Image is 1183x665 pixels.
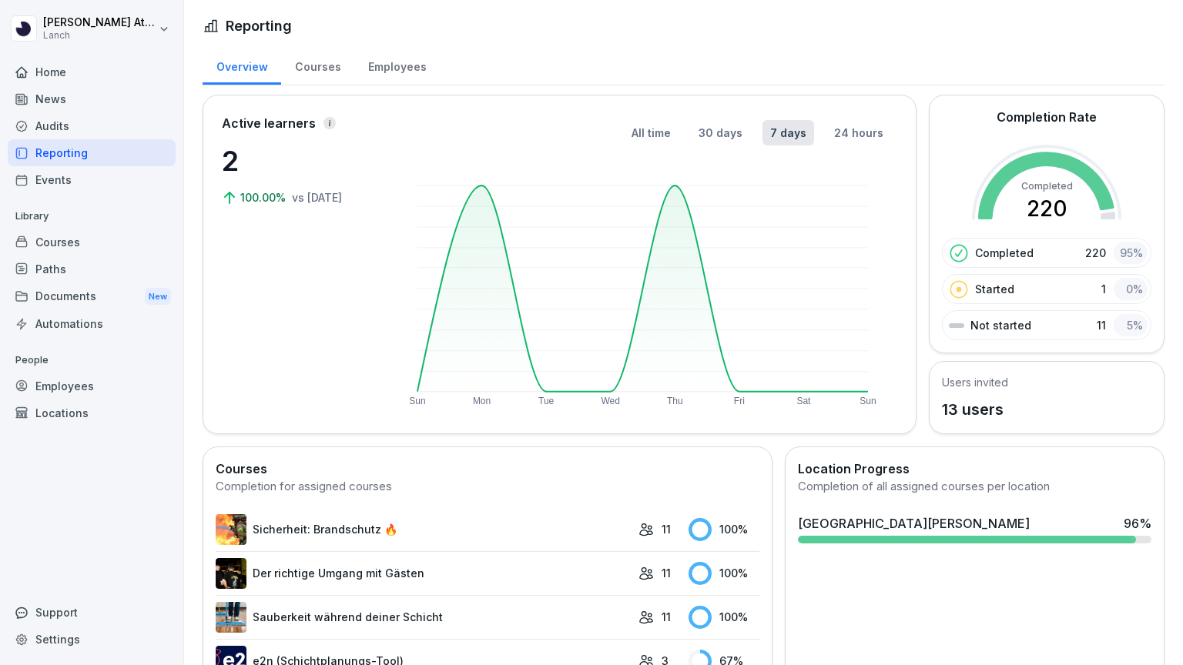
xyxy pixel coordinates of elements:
[797,396,812,406] text: Sat
[8,85,176,112] a: News
[975,245,1034,261] p: Completed
[689,562,759,585] div: 100 %
[860,396,876,406] text: Sun
[43,30,156,41] p: Lanch
[222,114,316,132] p: Active learners
[1085,245,1106,261] p: 220
[8,112,176,139] a: Audits
[798,514,1030,533] div: [GEOGRAPHIC_DATA][PERSON_NAME]
[662,565,671,581] p: 11
[942,374,1008,390] h5: Users invited
[216,478,759,496] div: Completion for assigned courses
[1114,314,1148,336] div: 5 %
[8,282,176,311] a: DocumentsNew
[1114,242,1148,264] div: 95 %
[203,45,281,85] a: Overview
[689,518,759,541] div: 100 %
[216,558,631,589] a: Der richtige Umgang mit Gästen
[8,282,176,311] div: Documents
[8,373,176,399] a: Employees
[1114,278,1148,300] div: 0 %
[689,606,759,629] div: 100 %
[8,229,176,256] a: Courses
[942,398,1008,421] p: 13 users
[602,396,620,406] text: Wed
[216,602,246,633] img: mbzv0a1adexohu9durq61vss.png
[997,108,1097,126] h2: Completion Rate
[145,288,171,306] div: New
[8,204,176,229] p: Library
[216,602,631,633] a: Sauberkeit während deiner Schicht
[792,508,1158,550] a: [GEOGRAPHIC_DATA][PERSON_NAME]96%
[1124,514,1151,533] div: 96 %
[691,120,750,145] button: 30 days
[970,317,1031,333] p: Not started
[216,514,246,545] img: zzov6v7ntk26bk7mur8pz9wg.png
[216,558,246,589] img: exccdt3swefehl83oodrhcfl.png
[409,396,425,406] text: Sun
[8,58,176,85] a: Home
[8,599,176,626] div: Support
[292,189,342,206] p: vs [DATE]
[43,16,156,29] p: [PERSON_NAME] Attaoui
[762,120,814,145] button: 7 days
[8,166,176,193] a: Events
[222,140,376,182] p: 2
[667,396,683,406] text: Thu
[734,396,745,406] text: Fri
[1097,317,1106,333] p: 11
[798,478,1151,496] div: Completion of all assigned courses per location
[240,189,289,206] p: 100.00%
[826,120,891,145] button: 24 hours
[1101,281,1106,297] p: 1
[798,459,1151,478] h2: Location Progress
[8,626,176,653] a: Settings
[473,396,491,406] text: Mon
[8,310,176,337] a: Automations
[354,45,440,85] a: Employees
[8,348,176,373] p: People
[8,399,176,426] a: Locations
[975,281,1014,297] p: Started
[216,514,631,545] a: Sicherheit: Brandschutz 🔥
[538,396,555,406] text: Tue
[624,120,679,145] button: All time
[281,45,354,85] a: Courses
[8,256,176,282] a: Paths
[662,521,671,537] p: 11
[216,459,759,478] h2: Courses
[226,15,292,36] h1: Reporting
[8,139,176,166] a: Reporting
[662,609,671,625] p: 11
